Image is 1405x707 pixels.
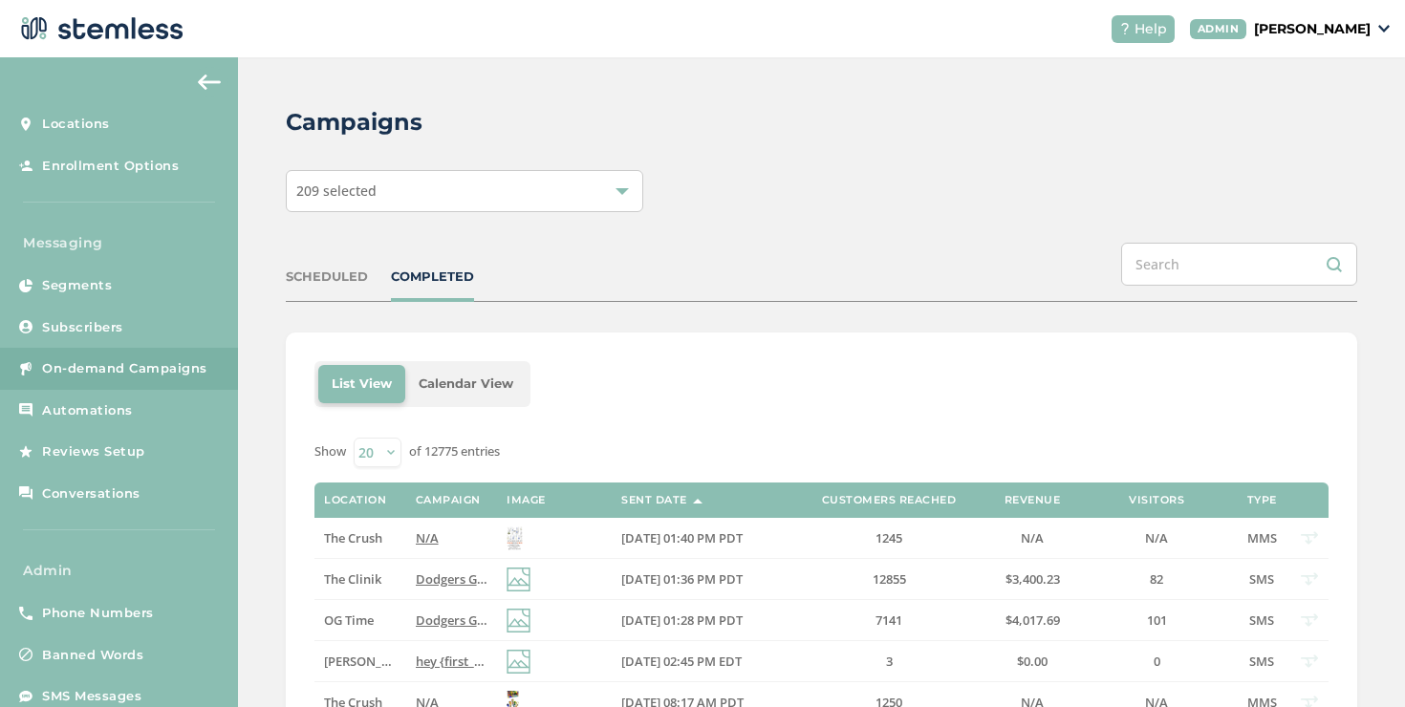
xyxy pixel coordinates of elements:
[296,182,377,200] span: 209 selected
[324,612,396,629] label: OG Time
[416,529,439,546] span: N/A
[324,494,386,506] label: Location
[1090,612,1223,629] label: 101
[324,529,382,546] span: The Crush
[621,529,743,546] span: [DATE] 01:40 PM PDT
[621,494,687,506] label: Sent Date
[324,570,381,588] span: The Clinik
[42,646,143,665] span: Banned Words
[1247,529,1277,546] span: MMS
[621,611,743,629] span: [DATE] 01:28 PM PDT
[391,268,474,287] div: COMPLETED
[1243,571,1281,588] label: SMS
[324,530,396,546] label: The Crush
[318,365,405,403] li: List View
[507,526,523,550] img: RglPu30XcMy7ypXxcNL47uagu1UBi3PoAN9vHr.jpg
[42,604,154,623] span: Phone Numbers
[1249,653,1274,670] span: SMS
[42,484,140,503] span: Conversations
[621,530,784,546] label: 10/13/2025 01:40 PM PDT
[1249,570,1274,588] span: SMS
[621,653,742,670] span: [DATE] 02:45 PM EDT
[873,570,906,588] span: 12855
[324,571,396,588] label: The Clinik
[1309,615,1405,707] iframe: Chat Widget
[1254,19,1371,39] p: [PERSON_NAME]
[1249,611,1274,629] span: SMS
[1243,530,1281,546] label: MMS
[507,650,530,674] img: icon-img-d887fa0c.svg
[803,612,975,629] label: 7141
[1147,611,1167,629] span: 101
[1005,494,1061,506] label: Revenue
[1243,612,1281,629] label: SMS
[324,611,374,629] span: OG Time
[42,401,133,420] span: Automations
[886,653,893,670] span: 3
[1247,494,1277,506] label: Type
[1090,571,1223,588] label: 82
[1378,25,1390,32] img: icon_down-arrow-small-66adaf34.svg
[1243,653,1281,670] label: SMS
[803,653,975,670] label: 3
[1145,529,1168,546] span: N/A
[1135,19,1167,39] span: Help
[1119,23,1131,34] img: icon-help-white-03924b79.svg
[803,571,975,588] label: 12855
[621,653,784,670] label: 10/13/2025 02:45 PM EDT
[822,494,957,506] label: Customers Reached
[42,318,123,337] span: Subscribers
[416,612,487,629] label: Dodgers Game 1 Tonight! Score 40% Off Your favorite brands at OG time. Click the link to SCORE Bi...
[42,157,179,176] span: Enrollment Options
[42,442,145,461] span: Reviews Setup
[621,612,784,629] label: 10/13/2025 01:28 PM PDT
[1021,529,1044,546] span: N/A
[1005,570,1060,588] span: $3,400.23
[994,612,1070,629] label: $4,017.69
[1017,653,1048,670] span: $0.00
[409,442,500,461] label: of 12775 entries
[621,570,743,588] span: [DATE] 01:36 PM PDT
[1190,19,1247,39] div: ADMIN
[416,571,487,588] label: Dodgers Game 1 Tonight! Score 40% Off Your favorite brands at OG time. Click the link to SCORE Bi...
[994,530,1070,546] label: N/A
[994,571,1070,588] label: $3,400.23
[198,75,221,90] img: icon-arrow-back-accent-c549486e.svg
[324,653,482,670] span: [PERSON_NAME] Test store
[416,653,487,670] label: hey {first_name}, we're testing a multi segment message using a twilio line to make sure it's for...
[416,611,1159,629] span: Dodgers Game 1 Tonight! Score 40% Off Your favorite brands at OG time. Click the link to SCORE Bi...
[416,530,487,546] label: N/A
[1150,570,1163,588] span: 82
[286,268,368,287] div: SCHEDULED
[42,687,141,706] span: SMS Messages
[693,499,702,503] img: icon-sort-1e1d7615.svg
[416,570,1159,588] span: Dodgers Game 1 Tonight! Score 40% Off Your favorite brands at OG time. Click the link to SCORE Bi...
[1005,611,1060,629] span: $4,017.69
[875,611,902,629] span: 7141
[1090,653,1223,670] label: 0
[507,568,530,591] img: icon-img-d887fa0c.svg
[42,115,110,134] span: Locations
[1129,494,1184,506] label: Visitors
[15,10,184,48] img: logo-dark-0685b13c.svg
[42,359,207,378] span: On-demand Campaigns
[621,571,784,588] label: 10/13/2025 01:36 PM PDT
[803,530,975,546] label: 1245
[875,529,902,546] span: 1245
[1090,530,1223,546] label: N/A
[286,105,422,139] h2: Campaigns
[507,609,530,632] img: icon-img-d887fa0c.svg
[416,494,481,506] label: Campaign
[324,653,396,670] label: Swapnil Test store
[1154,653,1160,670] span: 0
[1121,243,1357,286] input: Search
[314,442,346,461] label: Show
[507,494,546,506] label: Image
[42,276,112,295] span: Segments
[405,365,527,403] li: Calendar View
[994,653,1070,670] label: $0.00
